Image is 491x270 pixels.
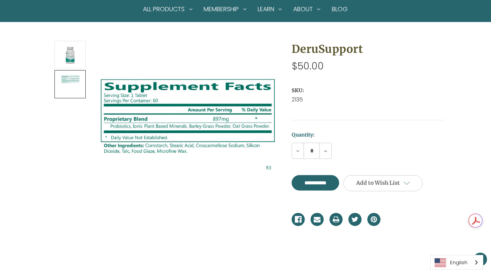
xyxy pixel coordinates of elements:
dd: 2135 [292,96,444,104]
a: Add to Wish List [343,175,423,191]
aside: Language selected: English [430,255,483,270]
label: Quantity: [292,131,444,139]
span: $50.00 [292,59,324,73]
a: Print [330,213,343,226]
img: DeruSupport [93,64,281,264]
img: DeruSupport [61,42,80,68]
a: English [431,255,483,270]
dt: SKU: [292,87,442,94]
h1: DeruSupport [292,41,444,57]
span: Add to Wish List [356,179,400,186]
div: Language [430,255,483,270]
img: DeruSupport [61,71,80,97]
